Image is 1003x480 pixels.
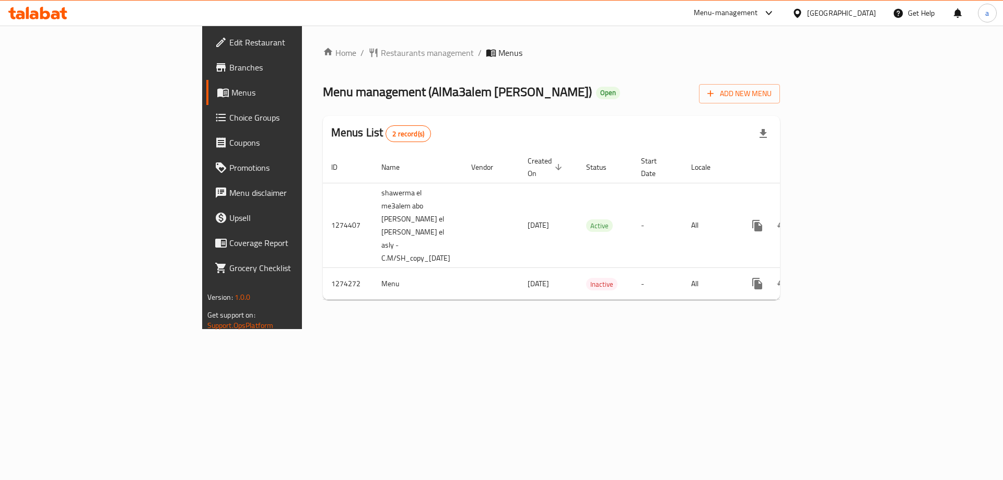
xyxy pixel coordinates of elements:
[368,46,474,59] a: Restaurants management
[807,7,876,19] div: [GEOGRAPHIC_DATA]
[586,278,617,290] span: Inactive
[694,7,758,19] div: Menu-management
[373,183,463,268] td: shawerma el me3alem abo [PERSON_NAME] el [PERSON_NAME] el asly - C.M/SH_copy_[DATE]
[206,55,370,80] a: Branches
[207,308,255,322] span: Get support on:
[235,290,251,304] span: 1.0.0
[633,268,683,300] td: -
[641,155,670,180] span: Start Date
[373,268,463,300] td: Menu
[229,212,361,224] span: Upsell
[381,46,474,59] span: Restaurants management
[683,183,737,268] td: All
[745,213,770,238] button: more
[331,161,351,173] span: ID
[633,183,683,268] td: -
[323,46,780,59] nav: breadcrumb
[381,161,413,173] span: Name
[737,151,854,183] th: Actions
[206,30,370,55] a: Edit Restaurant
[229,237,361,249] span: Coverage Report
[691,161,724,173] span: Locale
[596,87,620,99] div: Open
[386,125,431,142] div: Total records count
[207,319,274,332] a: Support.OpsPlatform
[206,130,370,155] a: Coupons
[478,46,482,59] li: /
[770,271,795,296] button: Change Status
[745,271,770,296] button: more
[229,262,361,274] span: Grocery Checklist
[331,125,431,142] h2: Menus List
[770,213,795,238] button: Change Status
[323,151,854,300] table: enhanced table
[206,205,370,230] a: Upsell
[231,86,361,99] span: Menus
[985,7,989,19] span: a
[206,180,370,205] a: Menu disclaimer
[206,255,370,280] a: Grocery Checklist
[596,88,620,97] span: Open
[386,129,430,139] span: 2 record(s)
[229,186,361,199] span: Menu disclaimer
[323,80,592,103] span: Menu management ( AlMa3alem [PERSON_NAME] )
[207,290,233,304] span: Version:
[586,220,613,232] span: Active
[498,46,522,59] span: Menus
[586,219,613,232] div: Active
[528,277,549,290] span: [DATE]
[471,161,507,173] span: Vendor
[751,121,776,146] div: Export file
[206,230,370,255] a: Coverage Report
[229,111,361,124] span: Choice Groups
[229,36,361,49] span: Edit Restaurant
[586,161,620,173] span: Status
[206,155,370,180] a: Promotions
[699,84,780,103] button: Add New Menu
[528,218,549,232] span: [DATE]
[206,80,370,105] a: Menus
[707,87,772,100] span: Add New Menu
[229,161,361,174] span: Promotions
[229,136,361,149] span: Coupons
[528,155,565,180] span: Created On
[229,61,361,74] span: Branches
[206,105,370,130] a: Choice Groups
[683,268,737,300] td: All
